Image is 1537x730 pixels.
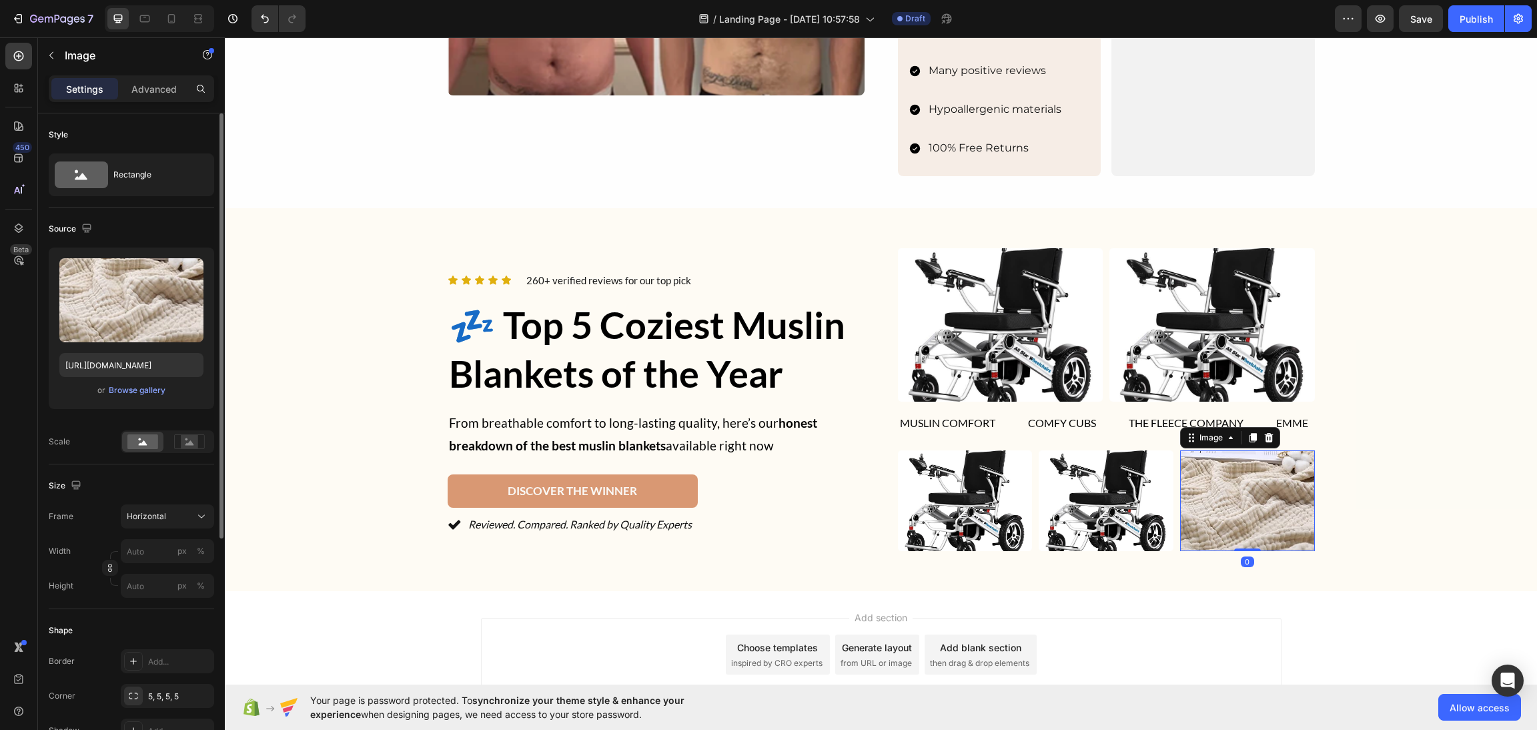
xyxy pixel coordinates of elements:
div: Beta [10,244,32,255]
div: % [197,580,205,592]
span: or [97,382,105,398]
div: Source [49,220,95,238]
span: discover the winner [283,446,412,460]
p: emme [1051,376,1083,396]
div: Border [49,655,75,667]
p: Reviewed. Compared. Ranked by Quality Experts [243,478,467,497]
p: 100% Free Returns [704,101,855,121]
a: discover the winner [223,437,473,470]
div: Choose templates [512,603,593,617]
p: 7 [87,11,93,27]
button: % [174,578,190,594]
button: % [174,543,190,559]
div: Publish [1460,12,1493,26]
button: Allow access [1438,694,1521,721]
div: px [177,545,187,557]
img: Muslin Blanket for Adults – Soft 6-Layer Cotton [814,413,949,514]
img: Natural cotton plant next to folded beige muslin blanket, emphasizing premium material and clean ... [955,413,1090,514]
div: Browse gallery [109,384,165,396]
div: Style [49,129,68,141]
div: 0 [1016,519,1029,530]
div: Rectangle [113,159,195,190]
span: Horizontal [127,510,166,522]
p: the fleece company [904,376,1019,396]
button: Save [1399,5,1443,32]
div: Size [49,477,84,495]
p: Image [65,47,178,63]
label: Width [49,545,71,557]
button: Browse gallery [108,384,166,397]
p: From breathable comfort to long-lasting quality, here’s our available right now [224,374,638,420]
span: 💤 Top 5 Coziest Muslin Blankets of the Year [224,265,620,358]
span: Save [1410,13,1432,25]
div: Open Intercom Messenger [1492,665,1524,697]
p: 260+ verified reviews for our top pick [302,236,466,251]
span: Allow access [1450,701,1510,715]
button: 7 [5,5,99,32]
button: Publish [1448,5,1504,32]
input: px% [121,574,214,598]
img: preview-image [59,258,203,342]
img: Muslin Comfort muslin blanket in beige displayed on a modern white couch, showcasing its soft and... [673,211,879,365]
div: Shape [49,625,73,637]
span: synchronize your theme style & enhance your experience [310,695,684,720]
p: Hypoallergenic materials [704,63,855,82]
strong: honest breakdown of the best muslin blankets [224,378,592,416]
div: Add... [148,656,211,668]
img: Comfy Cubs Muslin Blanket for Adults – Cozy Layered Gauze [885,211,1090,365]
div: Scale [49,436,70,448]
div: Undo/Redo [251,5,306,32]
div: Corner [49,690,75,702]
span: Landing Page - [DATE] 10:57:58 [719,12,860,26]
span: then drag & drop elements [705,620,805,632]
div: px [177,580,187,592]
button: px [193,578,209,594]
div: 5, 5, 5, 5 [148,691,211,703]
span: inspired by CRO experts [506,620,598,632]
button: px [193,543,209,559]
p: Advanced [131,82,177,96]
button: Horizontal [121,504,214,528]
span: Add section [624,573,688,587]
img: Close-up view of Emme muslin blanket showing its airy weave and soft texture, ideal for lightweig... [673,413,808,514]
span: Your page is password protected. To when designing pages, we need access to your store password. [310,693,736,721]
div: 450 [13,142,32,153]
div: Image [972,394,1001,406]
p: comfy cubs [803,376,871,396]
span: / [713,12,716,26]
input: px% [121,539,214,563]
span: Draft [905,13,925,25]
span: from URL or image [616,620,687,632]
label: Frame [49,510,73,522]
input: https://example.com/image.jpg [59,353,203,377]
iframe: Design area [225,37,1537,685]
label: Height [49,580,73,592]
div: % [197,545,205,557]
div: Generate layout [617,603,687,617]
div: Add blank section [715,603,797,617]
p: Settings [66,82,103,96]
p: muslin comfort [675,376,771,396]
